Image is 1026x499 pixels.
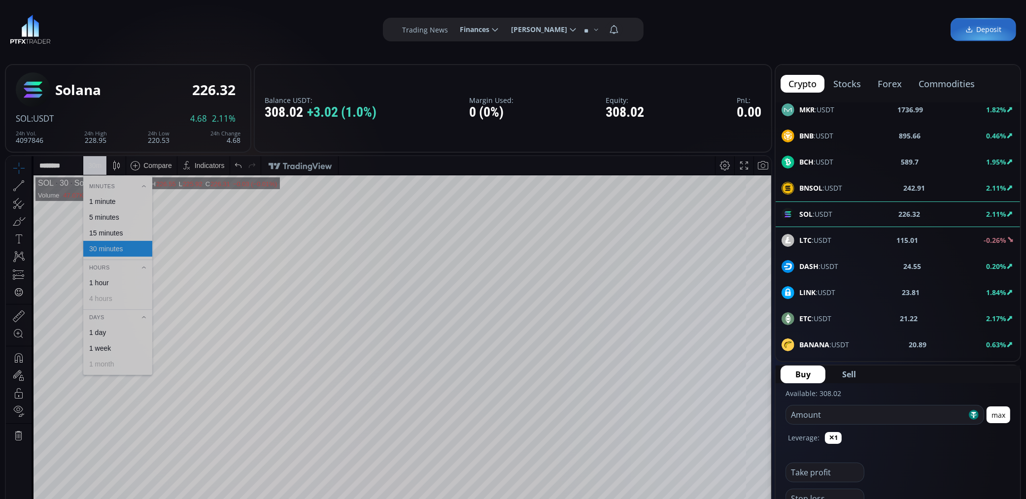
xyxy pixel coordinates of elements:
[173,24,177,32] div: L
[265,97,376,104] label: Balance USDT:
[732,397,741,405] div: log
[606,105,644,120] div: 308.02
[32,35,53,43] div: Volume
[799,262,819,271] b: DASH
[84,131,107,136] div: 24h High
[83,41,110,49] div: 1 minute
[799,183,842,193] span: :USDT
[900,313,918,324] b: 21.22
[83,188,105,196] div: 1 week
[307,105,376,120] span: +3.02 (1.0%)
[32,23,48,32] div: SOL
[986,105,1006,114] b: 1.82%
[77,25,146,35] div: Minutes
[177,24,197,32] div: 225.92
[825,75,869,93] button: stocks
[453,20,490,39] span: Finances
[132,392,148,410] div: Go to
[909,339,926,350] b: 20.89
[16,113,31,124] span: SOL
[97,397,105,405] div: 5d
[795,368,811,380] span: Buy
[10,15,51,44] img: LOGO
[84,131,107,144] div: 228.95
[651,392,705,410] button: 19:22:45 (UTC)
[189,5,219,13] div: Indicators
[210,131,240,144] div: 4.68
[469,105,513,120] div: 0 (0%)
[83,204,108,212] div: 1 month
[986,314,1006,323] b: 2.17%
[57,35,77,43] div: 47.07K
[737,97,761,104] label: PnL:
[899,131,921,141] b: 895.66
[902,287,920,298] b: 23.81
[799,235,812,245] b: LTC
[799,235,831,245] span: :USDT
[745,392,765,410] div: Toggle Auto Scale
[137,5,166,13] div: Compare
[192,82,236,98] div: 226.32
[748,397,761,405] div: auto
[9,132,17,141] div: 
[606,97,644,104] label: Equity:
[788,432,820,443] label: Leverage:
[986,183,1006,193] b: 2.11%
[205,24,224,32] div: 226.31
[83,57,113,65] div: 5 minutes
[986,288,1006,297] b: 1.84%
[786,389,841,398] label: Available: 308.02
[901,157,919,167] b: 589.7
[799,313,831,324] span: :USDT
[80,397,90,405] div: 1m
[212,114,236,123] span: 2.11%
[799,314,812,323] b: ETC
[984,235,1006,245] b: -0.26%
[870,75,910,93] button: forex
[190,114,207,123] span: 4.68
[799,261,838,271] span: :USDT
[200,24,205,32] div: C
[799,131,814,140] b: BNB
[799,183,822,193] b: BNSOL
[911,75,983,93] button: commodities
[799,340,829,349] b: BANANA
[799,288,816,297] b: LINK
[83,123,103,131] div: 1 hour
[227,24,272,32] div: −0.03 (−0.01%)
[799,157,833,167] span: :USDT
[210,131,240,136] div: 24h Change
[781,75,824,93] button: crypto
[825,432,842,444] button: ✕1
[986,157,1006,166] b: 1.95%
[827,366,871,383] button: Sell
[799,157,814,166] b: BCH
[265,105,376,120] div: 308.02
[403,25,448,35] label: Trading News
[63,23,93,32] div: Solana
[737,105,761,120] div: 0.00
[145,24,150,32] div: H
[83,138,106,146] div: 4 hours
[799,339,849,350] span: :USDT
[77,106,146,117] div: Hours
[150,24,170,32] div: 226.55
[986,262,1006,271] b: 0.20%
[23,368,27,382] div: Hide Drawings Toolbar
[77,156,146,166] div: Days
[903,183,925,193] b: 242.91
[799,105,815,114] b: MKR
[951,18,1016,41] a: Deposit
[987,406,1010,423] button: max
[64,397,73,405] div: 3m
[31,113,54,124] span: :USDT
[965,25,1001,35] span: Deposit
[111,397,119,405] div: 1d
[82,5,96,13] div: 30 m
[83,73,117,81] div: 15 minutes
[654,397,702,405] span: 19:22:45 (UTC)
[728,392,745,410] div: Toggle Log Scale
[16,131,43,144] div: 4097846
[781,366,825,383] button: Buy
